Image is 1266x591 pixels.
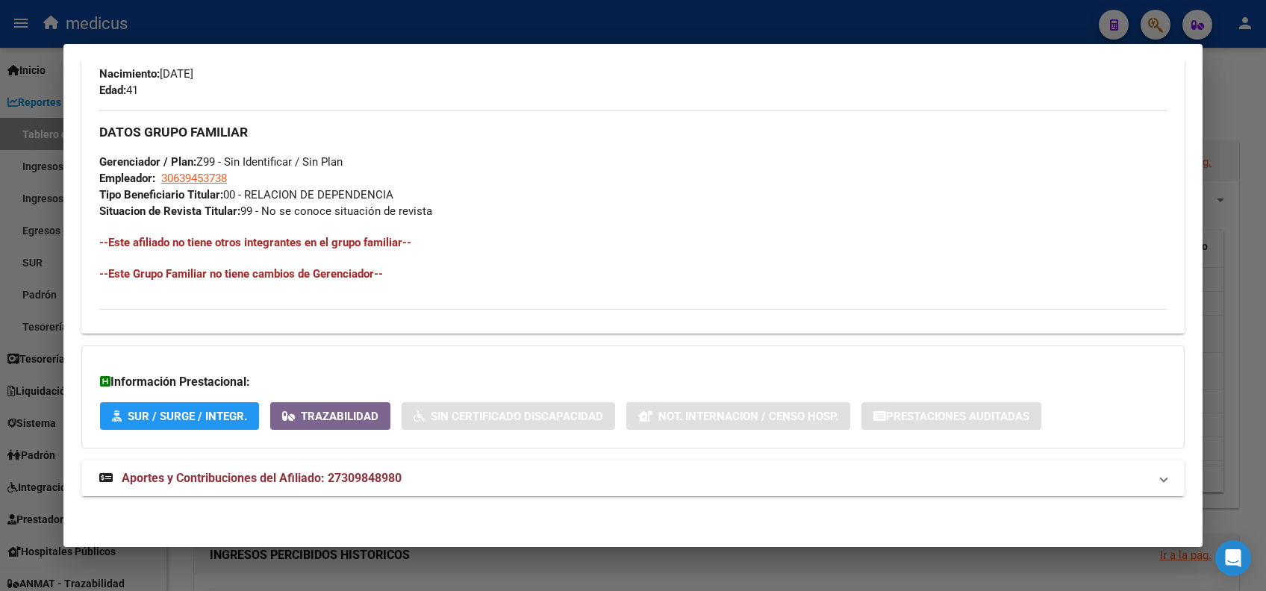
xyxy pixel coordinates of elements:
[658,410,838,423] span: Not. Internacion / Censo Hosp.
[122,471,402,485] span: Aportes y Contribuciones del Afiliado: 27309848980
[99,84,126,97] strong: Edad:
[100,402,259,430] button: SUR / SURGE / INTEGR.
[99,266,1167,282] h4: --Este Grupo Familiar no tiene cambios de Gerenciador--
[99,155,196,169] strong: Gerenciador / Plan:
[99,172,155,185] strong: Empleador:
[99,234,1167,251] h4: --Este afiliado no tiene otros integrantes en el grupo familiar--
[99,204,240,218] strong: Situacion de Revista Titular:
[99,51,133,64] span: F
[886,410,1029,423] span: Prestaciones Auditadas
[99,67,160,81] strong: Nacimiento:
[128,410,247,423] span: SUR / SURGE / INTEGR.
[99,188,223,201] strong: Tipo Beneficiario Titular:
[100,373,1166,391] h3: Información Prestacional:
[81,460,1185,496] mat-expansion-panel-header: Aportes y Contribuciones del Afiliado: 27309848980
[431,410,603,423] span: Sin Certificado Discapacidad
[99,51,127,64] strong: Sexo:
[1215,540,1251,576] div: Open Intercom Messenger
[301,410,378,423] span: Trazabilidad
[99,124,1167,140] h3: DATOS GRUPO FAMILIAR
[99,204,432,218] span: 99 - No se conoce situación de revista
[99,155,343,169] span: Z99 - Sin Identificar / Sin Plan
[402,402,615,430] button: Sin Certificado Discapacidad
[161,172,227,185] span: 30639453738
[270,402,390,430] button: Trazabilidad
[626,402,850,430] button: Not. Internacion / Censo Hosp.
[99,67,193,81] span: [DATE]
[861,402,1041,430] button: Prestaciones Auditadas
[99,188,393,201] span: 00 - RELACION DE DEPENDENCIA
[99,84,138,97] span: 41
